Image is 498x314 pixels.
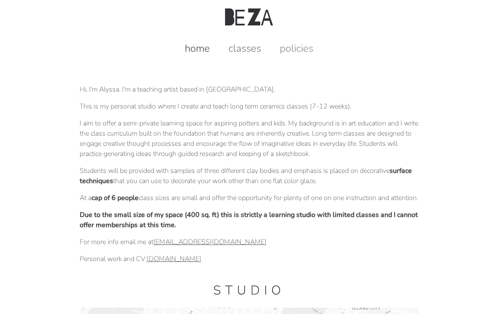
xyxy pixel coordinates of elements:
strong: surface techniques [80,166,412,186]
p: Hi, I'm Alyssa. I'm a teaching artist based in [GEOGRAPHIC_DATA]. [80,84,419,94]
strong: Due to the small size of my space (400 sq. ft) this is strictly a learning studio with limited cl... [80,210,418,230]
p: Students will be provided with samples of three different clay bodies and emphasis is placed on d... [80,166,419,186]
strong: cap of 6 people [92,193,139,203]
p: For more info email me at [80,237,419,247]
a: classes [220,42,270,55]
p: At a class sizes are small and offer the opportunity for plenty of one on one instruction and att... [80,193,419,203]
p: This is my personal studio where I create and teach long term ceramics classes (7-12 weeks). [80,101,419,111]
h1: Studio [80,282,419,299]
a: policies [271,42,322,55]
img: Beza Studio Logo [225,8,273,25]
p: I aim to offer a semi-private learning space for aspiring potters and kids. My background is in a... [80,118,419,159]
p: Personal work and CV: [80,254,419,264]
a: [EMAIL_ADDRESS][DOMAIN_NAME] [153,237,267,247]
a: home [176,42,218,55]
a: [DOMAIN_NAME] [147,254,201,264]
